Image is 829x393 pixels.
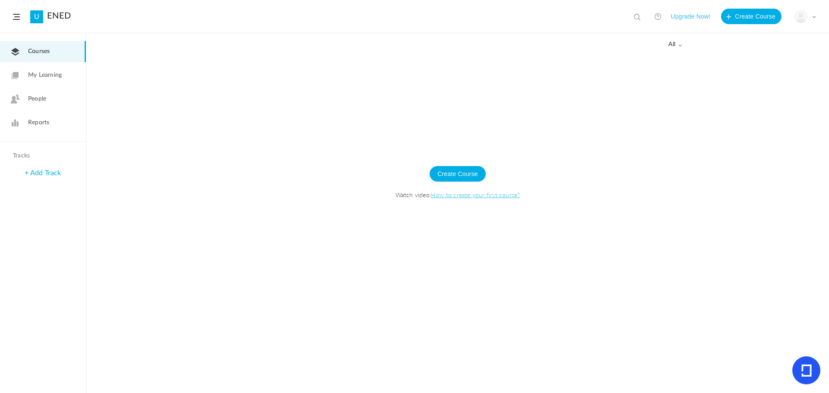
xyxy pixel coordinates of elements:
a: ENED [47,11,71,21]
span: Watch video: [95,190,820,199]
h4: Tracks [13,152,71,160]
span: all [668,41,682,48]
span: Courses [28,47,50,56]
a: How to create your first course? [431,190,520,199]
span: People [28,94,46,104]
span: My Learning [28,71,62,80]
span: Reports [28,118,49,127]
button: Create Course [430,166,486,182]
img: user-image.png [795,11,807,23]
a: + Add Track [25,170,61,176]
a: U [30,10,43,23]
button: Create Course [721,9,782,24]
button: Upgrade Now! [671,9,710,24]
